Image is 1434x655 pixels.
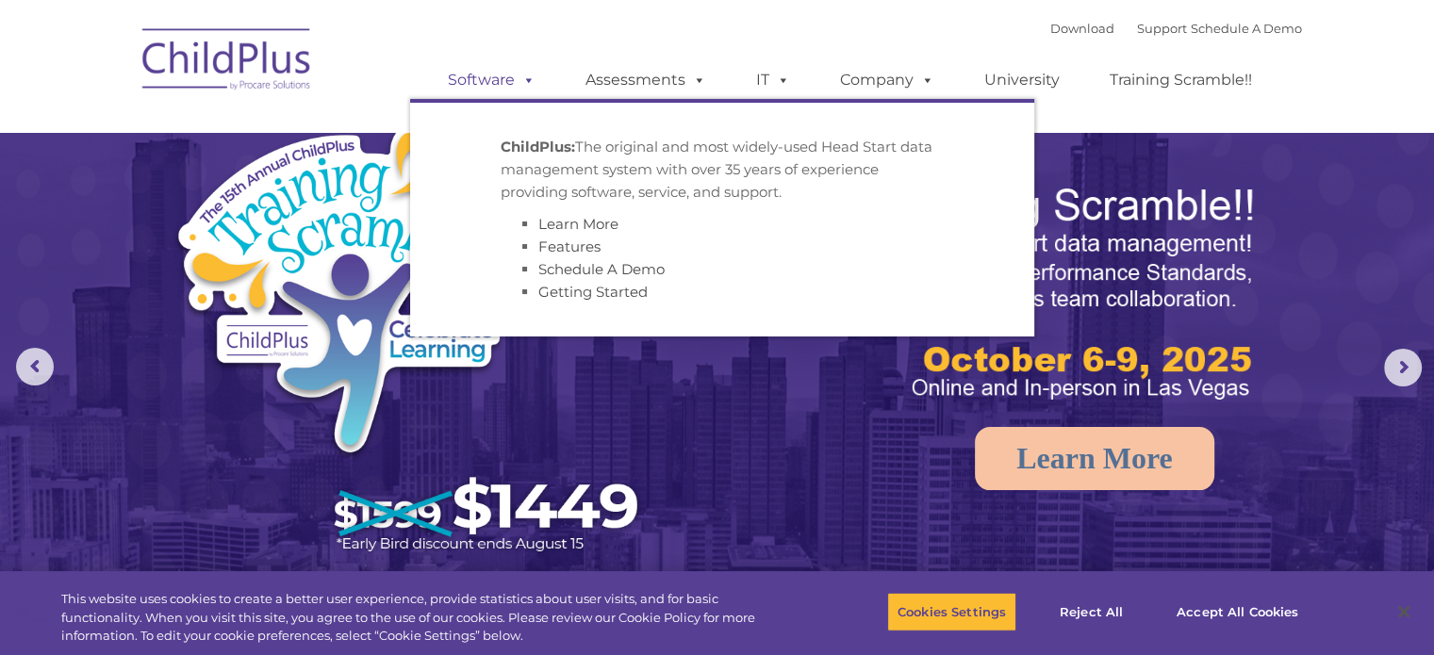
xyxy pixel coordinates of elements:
a: Company [821,61,953,99]
span: Last name [262,124,320,139]
a: Support [1137,21,1187,36]
strong: ChildPlus: [501,138,575,156]
p: The original and most widely-used Head Start data management system with over 35 years of experie... [501,136,944,204]
a: University [965,61,1079,99]
button: Reject All [1032,592,1150,631]
a: Software [429,61,554,99]
a: Learn More [538,215,618,233]
a: Training Scramble!! [1091,61,1271,99]
font: | [1050,21,1302,36]
div: This website uses cookies to create a better user experience, provide statistics about user visit... [61,590,789,646]
a: Features [538,237,601,255]
a: Getting Started [538,283,648,301]
a: Learn More [975,427,1214,490]
button: Close [1383,591,1425,632]
a: Schedule A Demo [1191,21,1302,36]
img: ChildPlus by Procare Solutions [133,15,321,109]
button: Accept All Cookies [1166,592,1309,631]
a: IT [737,61,809,99]
button: Cookies Settings [887,592,1016,631]
a: Assessments [567,61,725,99]
span: Phone number [262,202,342,216]
a: Download [1050,21,1114,36]
a: Schedule A Demo [538,260,665,278]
